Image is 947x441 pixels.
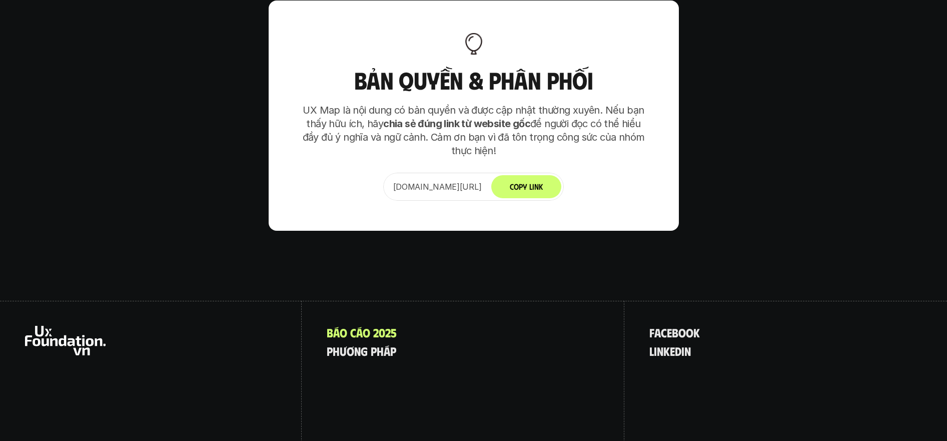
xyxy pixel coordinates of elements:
span: e [670,344,675,357]
span: c [661,326,667,339]
span: 5 [391,326,397,339]
span: a [654,326,661,339]
a: phươngpháp [327,344,396,357]
span: d [675,344,681,357]
span: h [333,344,340,357]
span: á [333,326,340,339]
span: f [649,326,654,339]
span: n [354,344,361,357]
span: á [356,326,363,339]
p: [DOMAIN_NAME][URL] [393,181,482,193]
span: g [361,344,368,357]
span: ư [340,344,347,357]
span: 2 [373,326,379,339]
button: Copy Link [491,175,561,198]
span: l [649,344,654,357]
a: facebook [649,326,700,339]
span: e [667,326,672,339]
span: B [327,326,333,339]
span: 2 [385,326,391,339]
span: o [363,326,370,339]
span: k [663,344,670,357]
span: n [684,344,691,357]
p: UX Map là nội dung có bản quyền và được cập nhật thường xuyên. Nếu bạn thấy hữu ích, hãy để người... [299,104,649,158]
span: n [657,344,663,357]
span: i [654,344,657,357]
span: p [390,344,396,357]
span: 0 [379,326,385,339]
span: k [693,326,700,339]
span: o [678,326,686,339]
a: Báocáo2025 [327,326,397,339]
span: b [672,326,678,339]
span: o [686,326,693,339]
span: p [327,344,333,357]
span: ơ [347,344,354,357]
strong: chia sẻ đúng link từ website gốc [383,118,530,130]
span: i [681,344,684,357]
span: h [377,344,384,357]
span: c [350,326,356,339]
span: á [384,344,390,357]
span: p [371,344,377,357]
a: linkedin [649,344,691,357]
h3: Bản quyền & Phân phối [299,67,649,94]
span: o [340,326,347,339]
